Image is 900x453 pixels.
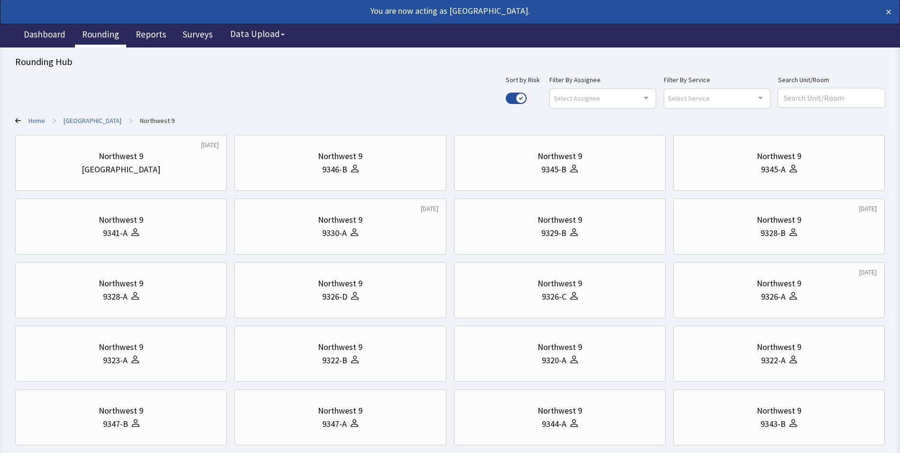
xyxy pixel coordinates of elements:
a: Rounding [75,24,126,47]
button: × [886,4,891,19]
div: Rounding Hub [15,55,885,68]
a: Bridgeport Hospital [64,116,121,125]
div: [DATE] [201,140,219,150]
div: 9328-A [103,290,128,303]
div: 9323-A [103,354,128,367]
div: 9326-A [761,290,786,303]
div: Northwest 9 [318,213,362,226]
div: Northwest 9 [757,150,801,163]
div: 9347-A [322,417,347,431]
div: Northwest 9 [757,213,801,226]
span: > [53,111,56,130]
div: 9322-B [322,354,347,367]
label: Filter By Service [664,74,770,85]
div: 9345-A [761,163,786,176]
div: Northwest 9 [99,150,143,163]
div: 9346-B [322,163,347,176]
span: > [129,111,132,130]
div: 9345-B [541,163,566,176]
a: Northwest 9 [140,116,175,125]
div: 9326-D [322,290,347,303]
span: Select Service [668,93,710,104]
div: 9344-A [542,417,566,431]
a: Surveys [176,24,220,47]
input: Search Unit/Room [778,88,885,107]
div: 9330-A [322,226,347,240]
div: 9322-A [761,354,786,367]
div: Northwest 9 [538,213,582,226]
div: 9329-B [541,226,566,240]
div: Northwest 9 [757,404,801,417]
div: Northwest 9 [538,277,582,290]
a: Dashboard [17,24,73,47]
a: Reports [129,24,173,47]
div: Northwest 9 [538,404,582,417]
div: Northwest 9 [757,340,801,354]
div: 9326-C [542,290,566,303]
label: Search Unit/Room [778,74,885,85]
span: Select Assignee [554,93,600,104]
button: Data Upload [224,25,290,43]
div: [DATE] [421,204,438,213]
div: 9347-B [103,417,128,431]
div: [DATE] [859,267,877,277]
div: Northwest 9 [318,404,362,417]
div: Northwest 9 [99,404,143,417]
label: Sort by Risk [506,74,540,85]
div: Northwest 9 [99,213,143,226]
div: Northwest 9 [99,277,143,290]
div: [GEOGRAPHIC_DATA] [82,163,160,176]
div: 9328-B [761,226,786,240]
div: Northwest 9 [99,340,143,354]
label: Filter By Assignee [549,74,656,85]
div: Northwest 9 [318,150,362,163]
div: You are now acting as [GEOGRAPHIC_DATA]. [9,4,803,18]
div: Northwest 9 [757,277,801,290]
div: Northwest 9 [318,340,362,354]
a: Home [28,116,45,125]
div: [DATE] [859,204,877,213]
div: 9320-A [542,354,566,367]
div: 9341-A [103,226,128,240]
div: Northwest 9 [538,340,582,354]
div: Northwest 9 [318,277,362,290]
div: 9343-B [761,417,786,431]
div: Northwest 9 [538,150,582,163]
